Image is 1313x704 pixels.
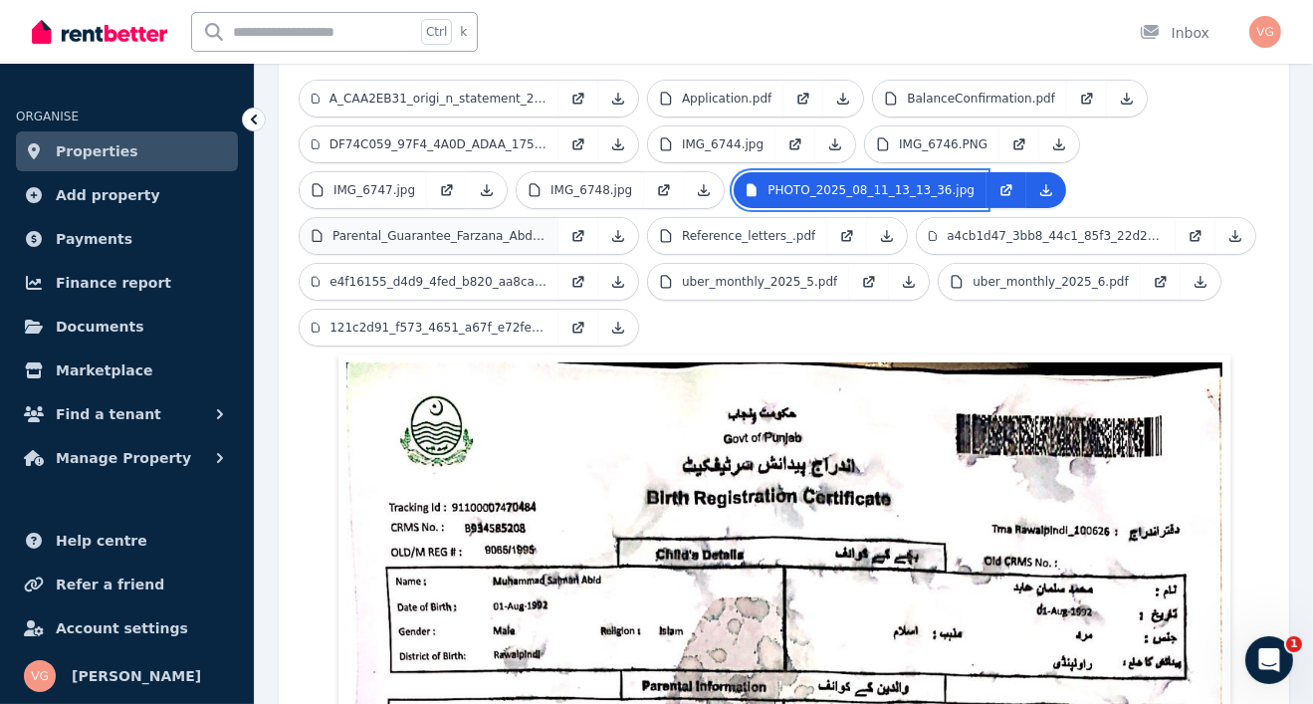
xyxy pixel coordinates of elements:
p: uber_monthly_2025_6.pdf [973,274,1128,290]
a: Open in new Tab [558,126,598,162]
p: IMG_6746.PNG [899,136,987,152]
a: uber_monthly_2025_6.pdf [939,264,1140,300]
a: Download Attachment [823,81,863,117]
a: Payments [16,219,238,259]
span: Refer a friend [56,573,164,596]
a: Open in new Tab [427,172,467,208]
a: Open in new Tab [849,264,889,300]
p: IMG_6748.jpg [550,182,632,198]
a: Open in new Tab [1067,81,1107,117]
a: uber_monthly_2025_5.pdf [648,264,849,300]
img: Vanessa Giannos [1249,16,1281,48]
span: Documents [56,315,144,339]
button: Find a tenant [16,394,238,434]
a: a4cb1d47_3bb8_44c1_85f3_22d28625648c.jpeg [917,218,1176,254]
a: IMG_6748.jpg [517,172,644,208]
a: Open in new Tab [558,218,598,254]
span: Add property [56,183,160,207]
a: PHOTO_2025_08_11_13_13_36.jpg [734,172,986,208]
a: Refer a friend [16,565,238,604]
a: e4f16155_d4d9_4fed_b820_aa8ca85ef29f.jpeg [300,264,558,300]
a: Finance report [16,263,238,303]
a: Help centre [16,521,238,561]
span: Help centre [56,529,147,553]
a: Open in new Tab [1141,264,1181,300]
a: Open in new Tab [558,81,598,117]
a: Download Attachment [867,218,907,254]
p: A_CAA2EB31_origi_n_statement_2025_07_06.pdf [329,91,547,107]
a: Marketplace [16,351,238,390]
a: Open in new Tab [644,172,684,208]
iframe: Intercom live chat [1245,636,1293,684]
p: a4cb1d47_3bb8_44c1_85f3_22d28625648c.jpeg [947,228,1164,244]
span: 1 [1286,636,1302,652]
img: RentBetter [32,17,167,47]
p: uber_monthly_2025_5.pdf [682,274,837,290]
a: Open in new Tab [783,81,823,117]
p: e4f16155_d4d9_4fed_b820_aa8ca85ef29f.jpeg [329,274,547,290]
a: Download Attachment [598,81,638,117]
p: PHOTO_2025_08_11_13_13_36.jpg [767,182,975,198]
p: IMG_6744.jpg [682,136,764,152]
p: Application.pdf [682,91,771,107]
a: Download Attachment [1181,264,1220,300]
a: Reference_letters_.pdf [648,218,827,254]
p: BalanceConfirmation.pdf [907,91,1055,107]
a: Download Attachment [598,126,638,162]
a: Download Attachment [467,172,507,208]
a: Open in new Tab [827,218,867,254]
button: Manage Property [16,438,238,478]
a: Download Attachment [598,310,638,346]
p: IMG_6747.jpg [333,182,415,198]
span: Account settings [56,616,188,640]
a: Parental_Guarantee_Farzana_Abdi.pdf [300,218,558,254]
a: Download Attachment [815,126,855,162]
a: Application.pdf [648,81,783,117]
a: Download Attachment [598,264,638,300]
a: Open in new Tab [558,264,598,300]
span: [PERSON_NAME] [72,664,201,688]
span: Finance report [56,271,171,295]
p: Parental_Guarantee_Farzana_Abdi.pdf [332,228,547,244]
a: Download Attachment [598,218,638,254]
a: Download Attachment [1039,126,1079,162]
a: A_CAA2EB31_origi_n_statement_2025_07_06.pdf [300,81,558,117]
a: Open in new Tab [999,126,1039,162]
a: Documents [16,307,238,347]
p: Reference_letters_.pdf [682,228,815,244]
span: Payments [56,227,132,251]
span: Properties [56,139,138,163]
a: Add property [16,175,238,215]
a: IMG_6746.PNG [865,126,999,162]
p: 121c2d91_f573_4651_a67f_e72fe3e73e6d.jpeg [329,320,547,336]
a: 121c2d91_f573_4651_a67f_e72fe3e73e6d.jpeg [300,310,558,346]
a: Open in new Tab [1176,218,1215,254]
a: IMG_6747.jpg [300,172,427,208]
a: Download Attachment [1107,81,1147,117]
a: Open in new Tab [775,126,815,162]
a: BalanceConfirmation.pdf [873,81,1067,117]
span: Ctrl [421,19,452,45]
a: Download Attachment [1215,218,1255,254]
a: Open in new Tab [558,310,598,346]
a: Open in new Tab [986,172,1026,208]
a: Download Attachment [684,172,724,208]
img: Vanessa Giannos [24,660,56,692]
a: Download Attachment [1026,172,1066,208]
span: ORGANISE [16,110,79,123]
span: Find a tenant [56,402,161,426]
a: IMG_6744.jpg [648,126,775,162]
a: DF74C059_97F4_4A0D_ADAA_17502638DE56.jpg [300,126,558,162]
span: Marketplace [56,358,152,382]
span: k [460,24,467,40]
div: Inbox [1140,23,1209,43]
a: Account settings [16,608,238,648]
a: Properties [16,131,238,171]
span: Manage Property [56,446,191,470]
a: Download Attachment [889,264,929,300]
p: DF74C059_97F4_4A0D_ADAA_17502638DE56.jpg [329,136,547,152]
